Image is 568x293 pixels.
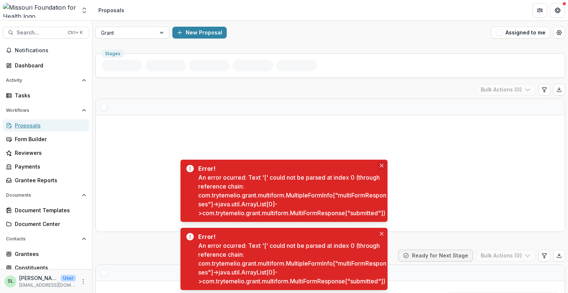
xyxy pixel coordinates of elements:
p: [PERSON_NAME] [19,274,58,282]
div: An error ocurred: Text '[' could not be parsed at index 0 (through reference chain: com.trytemeli... [198,241,388,286]
div: Payments [15,163,83,170]
div: Tasks [15,91,83,99]
div: Reviewers [15,149,83,157]
span: Workflows [6,108,79,113]
a: Tasks [3,89,89,101]
a: Reviewers [3,147,89,159]
p: [EMAIL_ADDRESS][DOMAIN_NAME] [19,282,76,289]
span: Search... [17,30,63,36]
div: Grantee Reports [15,176,83,184]
a: Document Center [3,218,89,230]
a: Constituents [3,262,89,274]
div: An error ocurred: Text '[' could not be parsed at index 0 (through reference chain: com.trytemeli... [198,173,388,217]
a: Grantees [3,248,89,260]
button: Open entity switcher [79,3,89,18]
button: Search... [3,27,89,39]
button: Close [377,229,386,238]
div: Proposals [98,6,124,14]
span: Notifications [15,47,86,54]
a: Payments [3,160,89,173]
button: More [79,277,88,286]
a: Proposals [3,119,89,131]
div: Error! [198,164,385,173]
span: Stages [105,51,121,56]
button: Get Help [550,3,565,18]
a: Grantee Reports [3,174,89,186]
button: Notifications [3,44,89,56]
button: Open Documents [3,189,89,201]
span: Activity [6,78,79,83]
button: Partners [532,3,547,18]
button: Assigned to me [491,27,550,39]
span: Contacts [6,236,79,242]
div: Sada Lindsey [8,279,13,284]
div: Proposals [15,121,83,129]
div: Form Builder [15,135,83,143]
button: Open Workflows [3,104,89,116]
div: Document Center [15,220,83,228]
button: Open Activity [3,74,89,86]
div: Error! [198,232,385,241]
a: Document Templates [3,204,89,216]
img: Missouri Foundation for Health logo [3,3,76,18]
div: Ctrl + K [66,29,84,37]
div: Dashboard [15,61,83,69]
div: Document Templates [15,206,83,214]
p: User [61,275,76,282]
div: Constituents [15,264,83,272]
span: Documents [6,193,79,198]
a: Form Builder [3,133,89,145]
nav: breadcrumb [95,5,127,16]
button: Open table manager [553,27,565,39]
button: Close [377,161,386,170]
button: New Proposal [172,27,227,39]
div: Grantees [15,250,83,258]
button: Open Contacts [3,233,89,245]
a: Dashboard [3,59,89,71]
